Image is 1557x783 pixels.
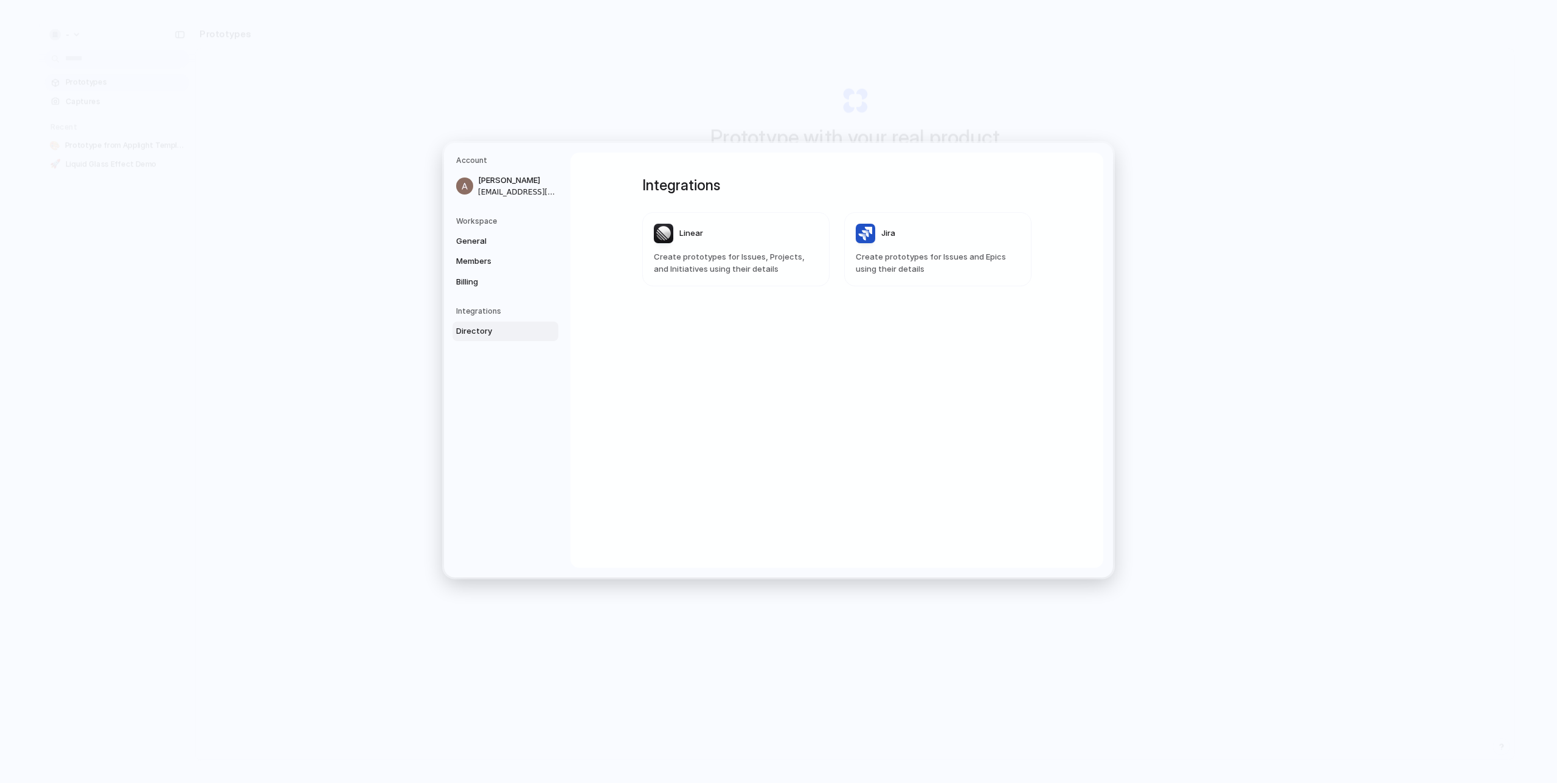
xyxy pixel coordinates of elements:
[456,215,558,226] h5: Workspace
[478,186,556,197] span: [EMAIL_ADDRESS][DOMAIN_NAME]
[456,255,534,267] span: Members
[456,155,558,166] h5: Account
[453,252,558,271] a: Members
[456,235,534,247] span: General
[456,275,534,288] span: Billing
[881,227,895,240] span: Jira
[856,251,1020,275] span: Create prototypes for Issues and Epics using their details
[453,322,558,341] a: Directory
[679,227,703,240] span: Linear
[453,231,558,250] a: General
[642,174,1032,196] h1: Integrations
[453,272,558,291] a: Billing
[456,306,558,317] h5: Integrations
[654,251,818,275] span: Create prototypes for Issues, Projects, and Initiatives using their details
[456,325,534,337] span: Directory
[453,171,558,201] a: [PERSON_NAME][EMAIL_ADDRESS][DOMAIN_NAME]
[478,174,556,187] span: [PERSON_NAME]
